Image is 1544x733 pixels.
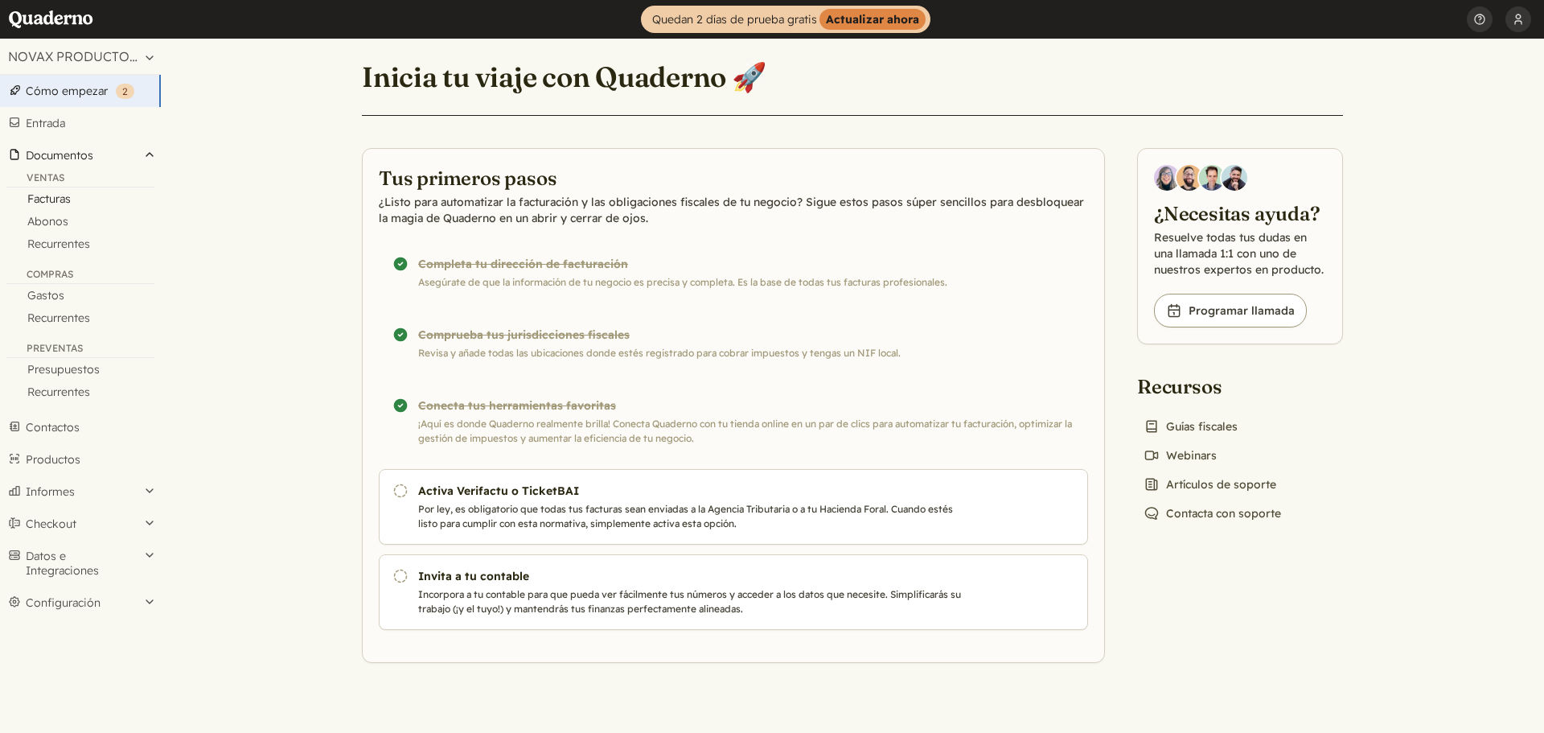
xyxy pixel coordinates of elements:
[6,268,154,284] div: Compras
[1199,165,1225,191] img: Ivo Oltmans, Business Developer at Quaderno
[418,568,967,584] h3: Invita a tu contable
[379,165,1088,191] h2: Tus primeros pasos
[362,60,766,95] h1: Inicia tu viaje con Quaderno 🚀
[418,587,967,616] p: Incorpora a tu contable para que pueda ver fácilmente tus números y acceder a los datos que neces...
[379,554,1088,630] a: Invita a tu contable Incorpora a tu contable para que pueda ver fácilmente tus números y acceder ...
[1154,200,1326,226] h2: ¿Necesitas ayuda?
[6,171,154,187] div: Ventas
[418,483,967,499] h3: Activa Verifactu o TicketBAI
[1222,165,1247,191] img: Javier Rubio, DevRel at Quaderno
[1137,444,1223,467] a: Webinars
[1137,415,1244,438] a: Guías fiscales
[418,502,967,531] p: Por ley, es obligatorio que todas tus facturas sean enviadas a la Agencia Tributaria o a tu Hacie...
[1154,165,1180,191] img: Diana Carrasco, Account Executive at Quaderno
[122,85,128,97] span: 2
[819,9,926,30] strong: Actualizar ahora
[641,6,930,33] a: Quedan 2 días de prueba gratisActualizar ahora
[1176,165,1202,191] img: Jairo Fumero, Account Executive at Quaderno
[1154,229,1326,278] p: Resuelve todas tus dudas en una llamada 1:1 con uno de nuestros expertos en producto.
[379,194,1088,226] p: ¿Listo para automatizar la facturación y las obligaciones fiscales de tu negocio? Sigue estos pas...
[6,342,154,358] div: Preventas
[1137,502,1287,525] a: Contacta con soporte
[1137,473,1283,496] a: Artículos de soporte
[1154,294,1307,327] a: Programar llamada
[379,469,1088,545] a: Activa Verifactu o TicketBAI Por ley, es obligatorio que todas tus facturas sean enviadas a la Ag...
[1137,373,1287,399] h2: Recursos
